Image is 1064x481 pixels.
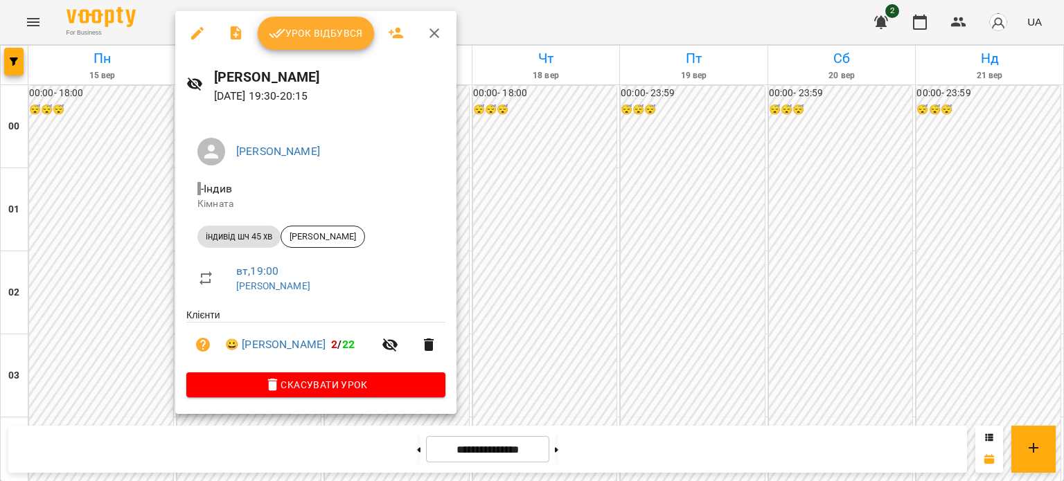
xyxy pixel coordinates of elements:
ul: Клієнти [186,308,445,372]
h6: [PERSON_NAME] [214,66,445,88]
button: Скасувати Урок [186,372,445,397]
a: вт , 19:00 [236,264,278,278]
p: Кімната [197,197,434,211]
p: [DATE] 19:30 - 20:15 [214,88,445,105]
span: 22 [342,338,355,351]
a: 😀 [PERSON_NAME] [225,336,326,353]
span: - Індив [197,182,235,195]
b: / [331,338,355,351]
a: [PERSON_NAME] [236,280,310,291]
span: 2 [331,338,337,351]
div: [PERSON_NAME] [281,226,365,248]
span: індивід шч 45 хв [197,230,281,243]
a: [PERSON_NAME] [236,145,320,158]
span: Скасувати Урок [197,376,434,393]
button: Візит ще не сплачено. Додати оплату? [186,328,220,361]
button: Урок відбувся [258,17,374,50]
span: [PERSON_NAME] [281,230,364,243]
span: Урок відбувся [269,25,363,42]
